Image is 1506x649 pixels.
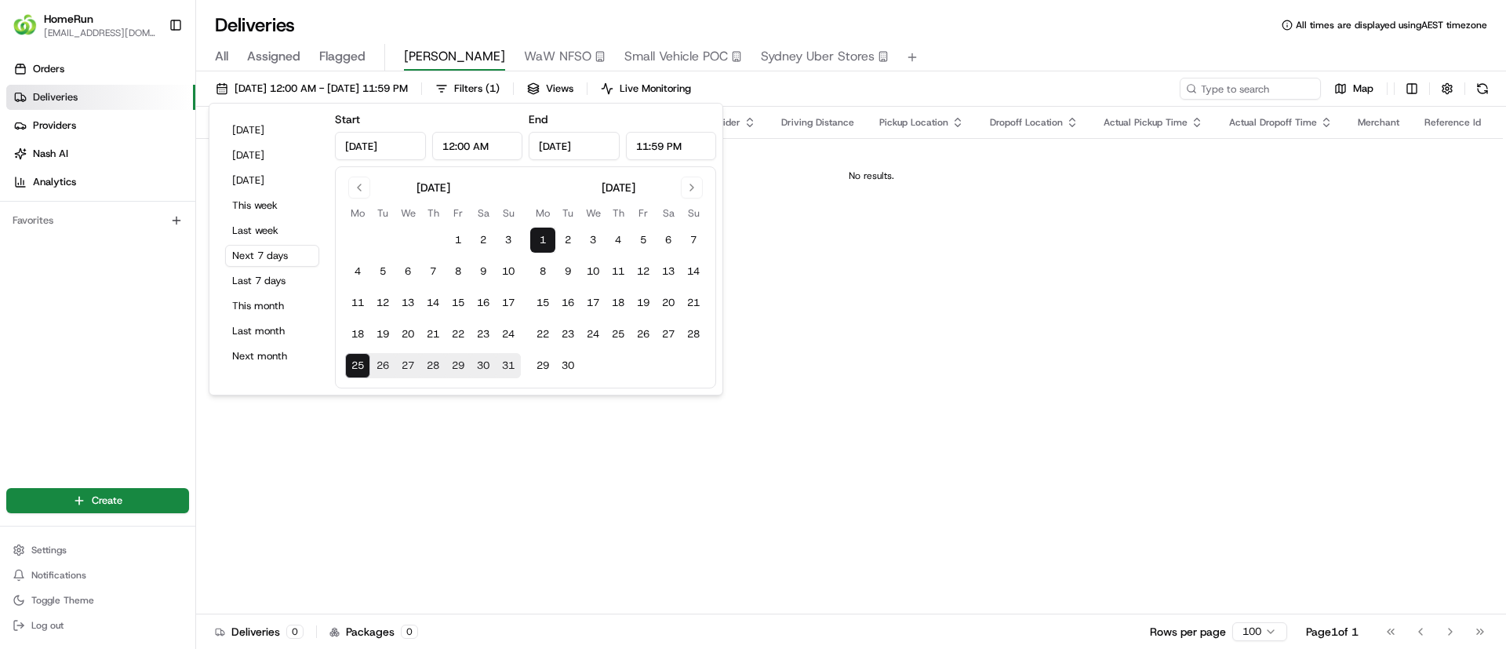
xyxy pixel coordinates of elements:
span: Create [92,494,122,508]
button: 8 [530,259,555,284]
button: 1 [530,228,555,253]
button: Map [1327,78,1380,100]
button: 2 [555,228,580,253]
th: Sunday [681,205,706,221]
a: Providers [6,113,195,138]
div: Packages [329,624,418,640]
button: [DATE] [225,144,319,166]
a: Analytics [6,170,195,195]
button: 14 [420,290,446,315]
span: Nash AI [33,147,68,161]
button: 27 [395,353,420,378]
button: 7 [420,259,446,284]
th: Monday [345,205,370,221]
span: Flagged [319,47,366,66]
span: WaW NFSO [524,47,591,66]
button: This month [225,295,319,317]
span: Sydney Uber Stores [761,47,875,66]
button: HomeRun [44,11,93,27]
input: Date [529,132,620,160]
span: Actual Pickup Time [1104,116,1188,129]
span: ( 1 ) [486,82,500,96]
button: 10 [580,259,606,284]
button: 26 [631,322,656,347]
span: Providers [33,118,76,133]
span: Deliveries [33,90,78,104]
button: Settings [6,539,189,561]
th: Sunday [496,205,521,221]
p: Rows per page [1150,624,1226,640]
a: Deliveries [6,85,195,110]
th: Wednesday [580,205,606,221]
span: Orders [33,62,64,76]
span: Views [546,82,573,96]
button: 29 [530,353,555,378]
button: [EMAIL_ADDRESS][DOMAIN_NAME] [44,27,156,39]
button: 7 [681,228,706,253]
input: Time [626,132,717,160]
button: Views [520,78,580,100]
button: Toggle Theme [6,589,189,611]
button: 3 [496,228,521,253]
button: 16 [555,290,580,315]
button: 14 [681,259,706,284]
span: [DATE] 12:00 AM - [DATE] 11:59 PM [235,82,408,96]
button: Go to previous month [348,177,370,199]
a: Orders [6,57,195,82]
button: 8 [446,259,471,284]
button: [DATE] [225,119,319,141]
button: 25 [606,322,631,347]
button: 28 [420,353,446,378]
button: 23 [471,322,496,347]
button: 18 [345,322,370,347]
label: End [529,112,547,126]
div: 0 [401,625,418,639]
button: 6 [656,228,681,253]
button: 25 [345,353,370,378]
button: 30 [555,353,580,378]
button: 3 [580,228,606,253]
button: Live Monitoring [594,78,698,100]
button: 19 [370,322,395,347]
label: Start [335,112,360,126]
img: HomeRun [13,13,38,38]
button: 11 [606,259,631,284]
button: 15 [446,290,471,315]
button: 11 [345,290,370,315]
div: Page 1 of 1 [1306,624,1359,640]
button: 9 [471,259,496,284]
button: Next month [225,345,319,367]
button: Refresh [1471,78,1493,100]
input: Type to search [1180,78,1321,100]
span: Pickup Location [879,116,948,129]
th: Wednesday [395,205,420,221]
span: Filters [454,82,500,96]
button: 4 [606,228,631,253]
button: 26 [370,353,395,378]
button: 1 [446,228,471,253]
div: 0 [286,625,304,639]
button: 19 [631,290,656,315]
input: Date [335,132,426,160]
button: Notifications [6,564,189,586]
button: 27 [656,322,681,347]
th: Friday [631,205,656,221]
th: Saturday [471,205,496,221]
span: Actual Dropoff Time [1229,116,1317,129]
span: [PERSON_NAME] [404,47,505,66]
h1: Deliveries [215,13,295,38]
button: 5 [631,228,656,253]
div: Deliveries [215,624,304,640]
button: 4 [345,259,370,284]
span: Assigned [247,47,300,66]
span: Toggle Theme [31,594,94,607]
button: 13 [395,290,420,315]
span: Analytics [33,175,76,189]
input: Time [432,132,523,160]
span: All times are displayed using AEST timezone [1296,19,1487,31]
button: 24 [496,322,521,347]
button: Create [6,488,189,513]
button: Go to next month [681,177,703,199]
